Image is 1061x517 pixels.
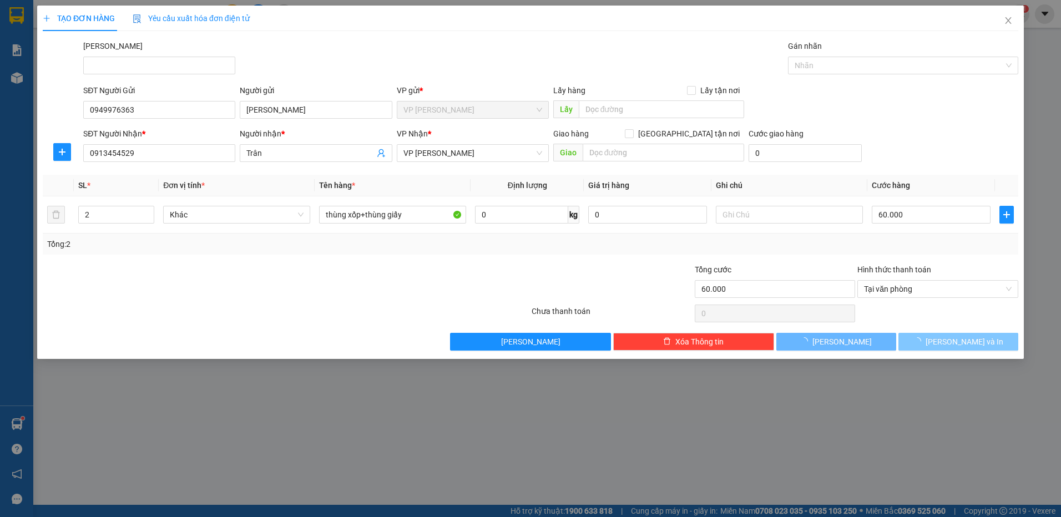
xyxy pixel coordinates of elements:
input: Mã ĐH [83,57,235,74]
span: Lấy hàng [553,86,585,95]
span: loading [913,337,926,345]
span: [PERSON_NAME] [501,336,560,348]
div: VP gửi [397,84,549,97]
span: VP Phan Thiết [403,102,542,118]
button: Close [993,6,1024,37]
span: close [1004,16,1013,25]
button: plus [999,206,1014,224]
span: Lấy [553,100,579,118]
input: Dọc đường [579,100,745,118]
span: SL [78,181,87,190]
img: icon [133,14,142,23]
div: SĐT Người Nhận [83,128,235,140]
input: VD: Bàn, Ghế [319,206,466,224]
button: [PERSON_NAME] và In [898,333,1018,351]
div: 0333967809 [9,49,98,65]
span: TẠO ĐƠN HÀNG [43,14,115,23]
div: Người gửi [240,84,392,97]
span: [PERSON_NAME] [812,336,872,348]
button: delete [47,206,65,224]
button: [PERSON_NAME] [450,333,611,351]
span: Giá trị hàng [588,181,629,190]
input: Cước giao hàng [749,144,862,162]
span: Xóa Thông tin [675,336,724,348]
input: Ghi Chú [716,206,863,224]
span: Tên hàng [319,181,355,190]
span: plus [54,148,70,156]
div: 0867496509 [106,49,195,65]
label: Hình thức thanh toán [857,265,931,274]
span: plus [1000,210,1013,219]
span: Giao [553,144,583,161]
input: 0 [588,206,707,224]
input: Dọc đường [583,144,745,161]
span: Cước hàng [872,181,910,190]
span: Đơn vị tính [163,181,205,190]
span: Tại văn phòng [864,281,1012,297]
span: delete [663,337,671,346]
span: Giao hàng [553,129,589,138]
div: 30.000 [8,72,100,85]
span: [PERSON_NAME] và In [926,336,1003,348]
div: Tổng: 2 [47,238,410,250]
label: Cước giao hàng [749,129,804,138]
button: plus [53,143,71,161]
span: Gửi: [9,11,27,22]
th: Ghi chú [711,175,867,196]
div: VP [PERSON_NAME] [106,9,195,36]
span: CR : [8,73,26,84]
div: VP [PERSON_NAME] [9,9,98,36]
span: user-add [377,149,386,158]
span: Tổng cước [695,265,731,274]
span: Lấy tận nơi [696,84,744,97]
label: Gán nhãn [788,42,822,50]
span: VP Phạm Ngũ Lão [403,145,542,161]
span: Khác [170,206,304,223]
span: Định lượng [508,181,547,190]
span: loading [800,337,812,345]
div: Người nhận [240,128,392,140]
div: HƯƠNG [9,36,98,49]
span: kg [568,206,579,224]
label: Mã ĐH [83,42,143,50]
span: Nhận: [106,11,133,22]
span: [GEOGRAPHIC_DATA] tận nơi [634,128,744,140]
button: [PERSON_NAME] [776,333,896,351]
span: Yêu cầu xuất hóa đơn điện tử [133,14,250,23]
span: VP Nhận [397,129,428,138]
div: TRẦM [106,36,195,49]
div: SĐT Người Gửi [83,84,235,97]
button: deleteXóa Thông tin [613,333,774,351]
div: Chưa thanh toán [530,305,694,325]
span: plus [43,14,50,22]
